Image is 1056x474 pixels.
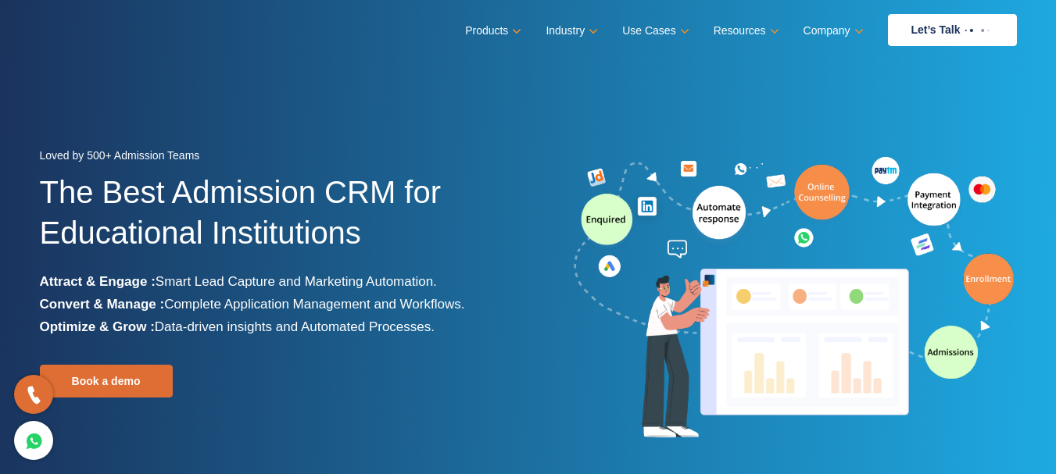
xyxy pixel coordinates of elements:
[155,319,435,334] span: Data-driven insights and Automated Processes.
[546,20,595,42] a: Industry
[40,297,165,312] b: Convert & Manage :
[156,274,437,289] span: Smart Lead Capture and Marketing Automation.
[714,20,776,42] a: Resources
[888,14,1017,46] a: Let’s Talk
[622,20,686,42] a: Use Cases
[40,144,517,172] div: Loved by 500+ Admission Teams
[804,20,861,42] a: Company
[40,365,173,397] a: Book a demo
[164,297,464,312] span: Complete Application Management and Workflows.
[571,153,1017,444] img: admission-software-home-page-header
[40,172,517,270] h1: The Best Admission CRM for Educational Institutions
[40,319,155,334] b: Optimize & Grow :
[40,274,156,289] b: Attract & Engage :
[465,20,518,42] a: Products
